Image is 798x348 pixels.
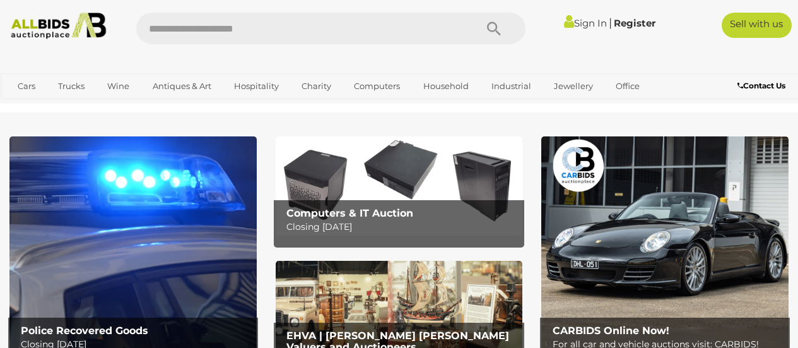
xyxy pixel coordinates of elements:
[276,136,523,236] img: Computers & IT Auction
[58,97,164,117] a: [GEOGRAPHIC_DATA]
[276,136,523,236] a: Computers & IT Auction Computers & IT Auction Closing [DATE]
[9,76,44,97] a: Cars
[609,16,612,30] span: |
[50,76,93,97] a: Trucks
[286,219,517,235] p: Closing [DATE]
[286,207,413,219] b: Computers & IT Auction
[722,13,792,38] a: Sell with us
[553,325,669,337] b: CARBIDS Online Now!
[9,97,52,117] a: Sports
[483,76,539,97] a: Industrial
[226,76,287,97] a: Hospitality
[546,76,601,97] a: Jewellery
[99,76,138,97] a: Wine
[607,76,648,97] a: Office
[564,17,607,29] a: Sign In
[6,13,111,39] img: Allbids.com.au
[293,76,339,97] a: Charity
[144,76,220,97] a: Antiques & Art
[614,17,655,29] a: Register
[462,13,525,44] button: Search
[737,79,789,93] a: Contact Us
[21,325,148,337] b: Police Recovered Goods
[346,76,408,97] a: Computers
[737,81,785,90] b: Contact Us
[415,76,477,97] a: Household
